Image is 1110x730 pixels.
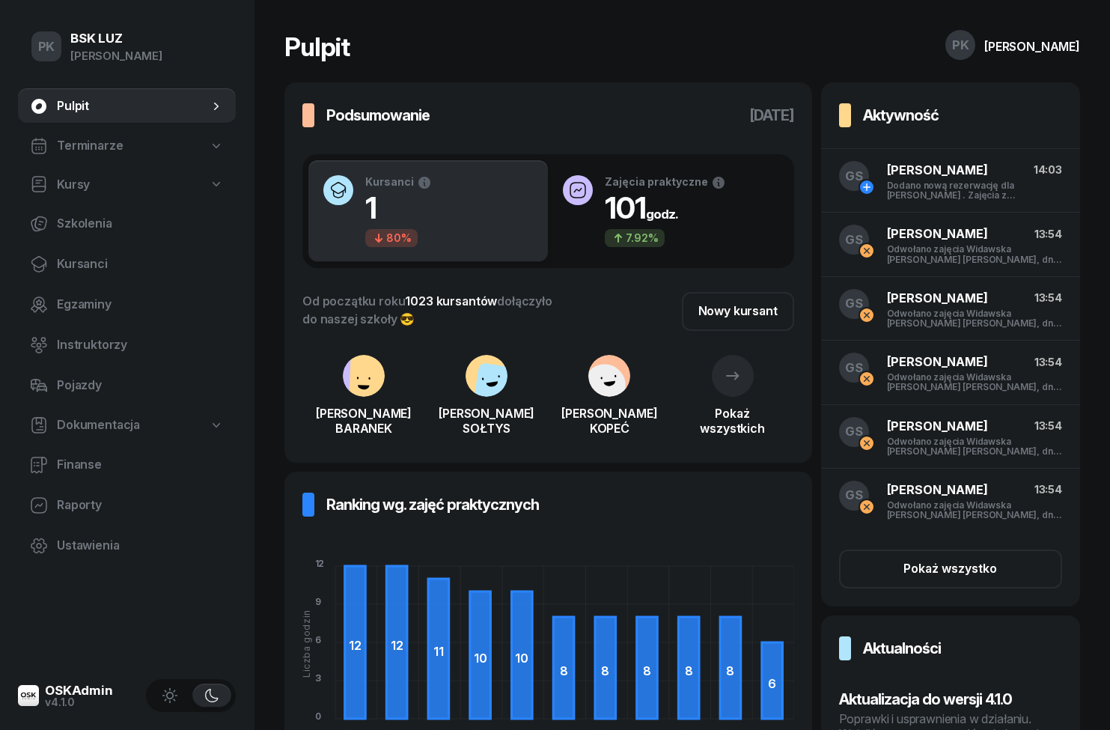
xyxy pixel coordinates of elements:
[365,175,432,190] div: Kursanci
[887,180,1062,200] div: Dodano nową rezerwację dla [PERSON_NAME] . Zajęcia z [PERSON_NAME], dn. [DATE] 12:00 - 14:00
[887,372,1062,392] div: Odwołano zajęcia Widawska [PERSON_NAME] [PERSON_NAME], dn. [DATE] 12:00 - 14:00 (kursant odwołał)
[308,160,548,262] button: Kursanci180%
[18,246,236,282] a: Kursanci
[18,327,236,363] a: Instruktorzy
[845,425,863,438] span: GS
[315,558,325,569] tspan: 12
[18,129,236,163] a: Terminarze
[425,406,548,436] div: [PERSON_NAME] SOŁTYS
[984,40,1080,52] div: [PERSON_NAME]
[1034,483,1062,496] span: 13:54
[839,550,1062,588] button: Pokaż wszystko
[326,103,430,127] h3: Podsumowanie
[1034,419,1062,432] span: 13:54
[57,255,224,274] span: Kursanci
[18,206,236,242] a: Szkolenia
[57,175,90,195] span: Kursy
[605,229,665,247] div: 7.92%
[57,295,224,314] span: Egzaminy
[887,244,1062,264] div: Odwołano zajęcia Widawska [PERSON_NAME] [PERSON_NAME], dn. [DATE] 12:00 - 14:00 (kursant odwołał)
[365,190,432,226] h1: 1
[302,609,311,678] div: Liczba godzin
[57,136,123,156] span: Terminarze
[425,385,548,436] a: [PERSON_NAME]SOŁTYS
[887,437,1062,456] div: Odwołano zajęcia Widawska [PERSON_NAME] [PERSON_NAME], dn. [DATE] 12:00 - 14:00 (kursant odwołał)
[887,162,988,177] span: [PERSON_NAME]
[1034,291,1062,304] span: 13:54
[315,596,321,607] tspan: 9
[18,528,236,564] a: Ustawienia
[18,168,236,202] a: Kursy
[887,291,988,305] span: [PERSON_NAME]
[18,287,236,323] a: Egzaminy
[302,385,425,436] a: [PERSON_NAME]BARANEK
[548,385,671,436] a: [PERSON_NAME]KOPEĆ
[38,40,55,53] span: PK
[57,376,224,395] span: Pojazdy
[45,684,113,697] div: OSKAdmin
[302,292,552,328] div: Od początku roku dołączyło do naszej szkoły 😎
[1034,228,1062,240] span: 13:54
[646,207,678,222] small: godz.
[315,634,321,645] tspan: 6
[682,292,794,331] a: Nowy kursant
[18,408,236,442] a: Dokumentacja
[315,711,321,722] tspan: 0
[671,373,793,436] a: Pokażwszystkich
[405,293,497,308] span: 1023 kursantów
[845,297,863,310] span: GS
[863,636,941,660] h3: Aktualności
[45,697,113,708] div: v4.1.0
[57,335,224,355] span: Instruktorzy
[845,489,863,502] span: GS
[839,687,1062,711] h3: Aktualizacja do wersji 4.1.0
[863,103,939,127] h3: Aktywność
[1034,356,1062,368] span: 13:54
[18,88,236,124] a: Pulpit
[887,419,988,434] span: [PERSON_NAME]
[57,496,224,515] span: Raporty
[57,214,224,234] span: Szkolenia
[605,175,726,190] div: Zajęcia praktyczne
[548,160,787,262] button: Zajęcia praktyczne101godz.7.92%
[70,46,162,66] div: [PERSON_NAME]
[57,97,209,116] span: Pulpit
[845,234,863,246] span: GS
[821,82,1080,606] a: AktywnośćGS[PERSON_NAME]14:03Dodano nową rezerwację dla [PERSON_NAME] . Zajęcia z [PERSON_NAME], ...
[887,482,988,497] span: [PERSON_NAME]
[18,487,236,523] a: Raporty
[70,32,162,45] div: BSK LUZ
[326,493,539,517] h3: Ranking wg. zajęć praktycznych
[18,685,39,706] img: logo-xs@2x.png
[698,302,778,321] div: Nowy kursant
[302,406,425,436] div: [PERSON_NAME] BARANEK
[18,447,236,483] a: Finanse
[57,536,224,556] span: Ustawienia
[887,500,1062,520] div: Odwołano zajęcia Widawska [PERSON_NAME] [PERSON_NAME], dn. [DATE] 12:00 - 14:00 (kursant odwołał)
[845,362,863,374] span: GS
[284,34,350,60] h1: Pulpit
[887,308,1062,328] div: Odwołano zajęcia Widawska [PERSON_NAME] [PERSON_NAME], dn. [DATE] 12:00 - 14:00 (kursant odwołał)
[952,39,969,52] span: PK
[887,226,988,241] span: [PERSON_NAME]
[887,354,988,369] span: [PERSON_NAME]
[605,190,726,226] h1: 101
[671,406,793,436] div: Pokaż wszystkich
[57,455,224,475] span: Finanse
[315,672,321,684] tspan: 3
[57,416,140,435] span: Dokumentacja
[365,229,418,247] div: 80%
[749,103,794,127] h3: [DATE]
[548,406,671,436] div: [PERSON_NAME] KOPEĆ
[845,170,863,183] span: GS
[903,559,997,579] div: Pokaż wszystko
[1034,163,1062,176] span: 14:03
[18,368,236,404] a: Pojazdy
